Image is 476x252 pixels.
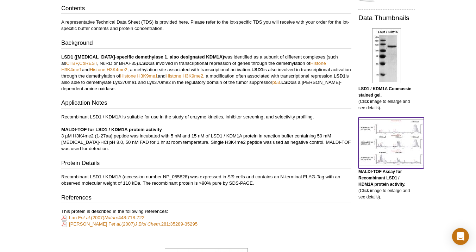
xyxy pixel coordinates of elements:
[61,54,351,92] p: was identified as a subunit of different complexes (such as , , NuRD or BRAF35). is involved in t...
[251,67,263,72] b: LSD1
[139,61,151,66] b: LSD1
[61,99,351,109] h3: Application Notes
[111,221,121,227] i: et al.
[61,127,162,132] b: MALDI-TOF for LSD1 / KDM1A protein activity
[358,168,415,200] p: (Click image to enlarge and see details).
[165,73,203,79] a: Histone H3K9me2
[61,208,351,227] p: This protein is described in the following references:
[272,80,280,85] a: p53
[61,159,351,169] h3: Protein Details
[452,228,469,245] div: Open Intercom Messenger
[358,15,415,21] h2: Data Thumbnails
[61,19,351,32] p: A representative Technical Data Sheet (TDS) is provided here. Please refer to the lot-specific TD...
[81,215,91,220] i: et al.
[61,114,351,152] p: Recombinant LSD1 / KDM1A is suitable for use in the study of enzyme kinetics, inhibitor screening...
[90,67,127,72] a: Histone H3K4me2
[61,214,144,221] a: Lan Fet al.(2007)Nature448:718-722
[61,174,351,186] p: Recombinant LSD1 / KDM1A (accession number NP_055828) was expressed in Sf9 cells and contains an ...
[61,193,351,203] h3: References
[358,169,405,187] b: MALDI-TOF Assay for Recombinant LSD1 / KDM1A protein activity.
[61,221,198,227] a: [PERSON_NAME] Fet al.(2007)J Biol Chem.281:35289-35295
[135,221,161,227] em: J Biol Chem.
[358,86,415,111] p: (Click image to enlarge and see details).
[104,215,118,220] em: Nature
[61,61,326,72] a: Histone H3K4me1
[66,61,78,66] a: CTBP
[333,73,345,79] b: LSD1
[281,80,293,85] b: LSD1
[372,28,401,83] img: LSD1 / KDM1A Coomassie gel
[61,4,351,14] h3: Contents
[79,61,97,66] a: CoREST
[61,54,224,60] b: LSD1 ([MEDICAL_DATA]-specific demethylase 1, also designated KDM1A)
[61,39,351,49] h3: Background
[120,73,158,79] a: Histone H3K9me1
[358,86,411,98] b: LSD1 / KDM1A Coomassie stained gel.
[358,119,424,166] img: MALDI-TOF Assay for Recombinant LSD1 / KDM1A protein activity.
